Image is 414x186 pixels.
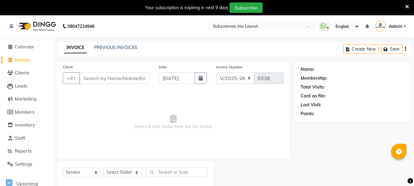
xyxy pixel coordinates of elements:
a: Staff [2,135,52,142]
div: Your subscription is expiring in next 9 days [145,5,228,11]
a: Invoice [2,57,52,64]
a: PREVIOUS INVOICES [94,45,137,50]
input: Search or Scan [146,167,207,177]
span: Invoice [15,57,30,63]
button: +91 [63,72,80,84]
a: Calendar [2,44,52,51]
span: Leads [15,83,27,89]
button: Save [381,44,402,54]
button: Create New [343,44,378,54]
input: Search by Name/Mobile/Email/Code [79,72,150,84]
div: Last Visit: [301,102,321,108]
a: Inventory [2,122,52,129]
label: Client [63,64,73,70]
span: Staff [15,135,25,141]
div: Name: [301,66,314,73]
a: Settings [2,161,52,168]
label: Invoice Number [216,64,243,70]
span: Admin [389,23,402,30]
a: Clients [2,70,52,77]
a: INVOICE [64,42,87,53]
img: Admin [375,21,386,32]
label: Date [159,64,167,70]
button: Subscribe [230,2,263,13]
b: 08047224946 [67,18,94,35]
div: Membership: [301,75,327,82]
a: Leads [2,83,52,90]
span: Select & add items from the list below [63,91,284,153]
span: Marketing [15,96,36,102]
span: Clients [15,70,29,76]
a: Reports [2,148,52,155]
div: Total Visits: [301,84,325,90]
a: Marketing [2,96,52,103]
span: Inventory [15,122,35,128]
img: logo [16,18,58,35]
span: Calendar [15,44,34,50]
a: Members [2,109,52,116]
span: Members [15,109,34,115]
span: Reports [15,148,32,154]
div: Points: [301,111,314,117]
div: Card on file: [301,93,326,99]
